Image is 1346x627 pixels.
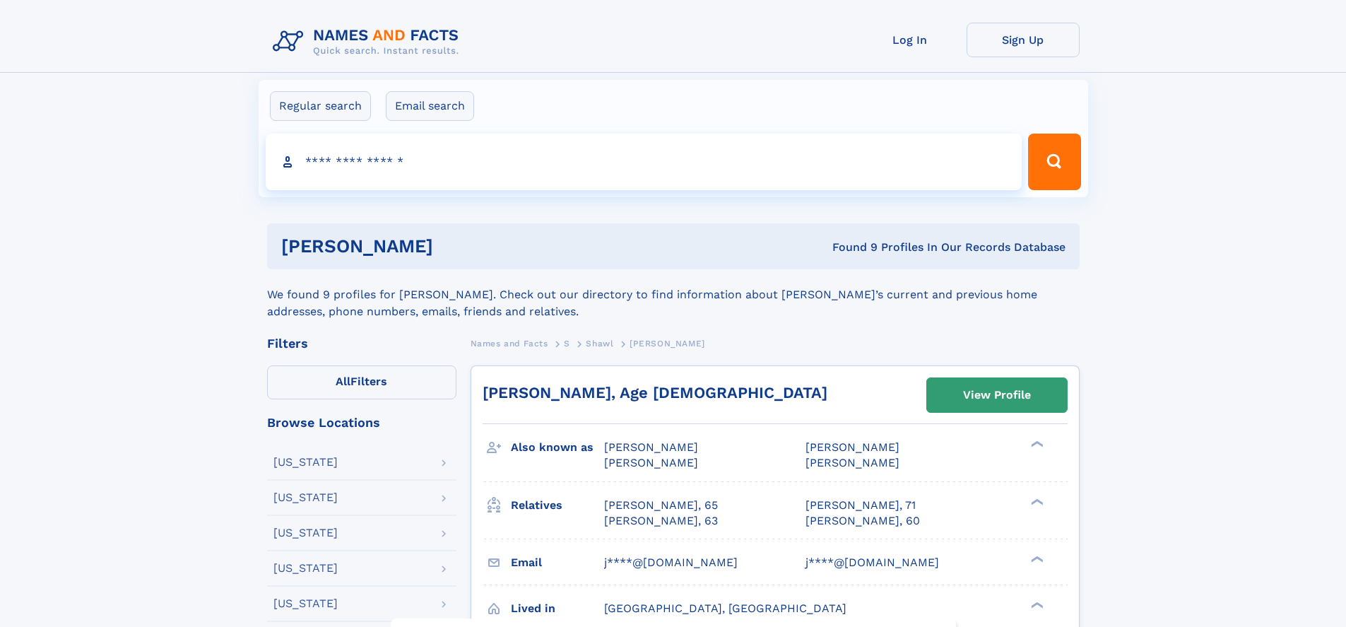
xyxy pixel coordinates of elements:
[511,435,604,459] h3: Also known as
[805,498,916,513] a: [PERSON_NAME], 71
[564,334,570,352] a: S
[483,384,827,402] a: [PERSON_NAME], Age [DEMOGRAPHIC_DATA]
[854,23,967,57] a: Log In
[1028,134,1080,190] button: Search Button
[273,563,338,574] div: [US_STATE]
[586,334,613,352] a: Shawl
[386,91,474,121] label: Email search
[805,440,899,454] span: [PERSON_NAME]
[273,527,338,539] div: [US_STATE]
[267,23,471,61] img: Logo Names and Facts
[267,269,1080,320] div: We found 9 profiles for [PERSON_NAME]. Check out our directory to find information about [PERSON_...
[604,498,718,513] a: [PERSON_NAME], 65
[1027,600,1044,609] div: ❯
[604,440,698,454] span: [PERSON_NAME]
[927,378,1067,412] a: View Profile
[1027,440,1044,449] div: ❯
[604,456,698,469] span: [PERSON_NAME]
[273,492,338,503] div: [US_STATE]
[805,513,920,529] a: [PERSON_NAME], 60
[511,597,604,621] h3: Lived in
[273,598,338,609] div: [US_STATE]
[273,457,338,468] div: [US_STATE]
[604,513,718,529] a: [PERSON_NAME], 63
[266,134,1022,190] input: search input
[267,416,456,429] div: Browse Locations
[511,551,604,575] h3: Email
[1027,497,1044,506] div: ❯
[471,334,548,352] a: Names and Facts
[604,602,846,615] span: [GEOGRAPHIC_DATA], [GEOGRAPHIC_DATA]
[511,493,604,517] h3: Relatives
[336,375,350,388] span: All
[281,238,633,255] h1: [PERSON_NAME]
[267,365,456,399] label: Filters
[805,456,899,469] span: [PERSON_NAME]
[270,91,371,121] label: Regular search
[267,337,456,350] div: Filters
[630,339,705,348] span: [PERSON_NAME]
[564,339,570,348] span: S
[632,240,1065,255] div: Found 9 Profiles In Our Records Database
[586,339,613,348] span: Shawl
[967,23,1080,57] a: Sign Up
[963,379,1031,411] div: View Profile
[1027,554,1044,563] div: ❯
